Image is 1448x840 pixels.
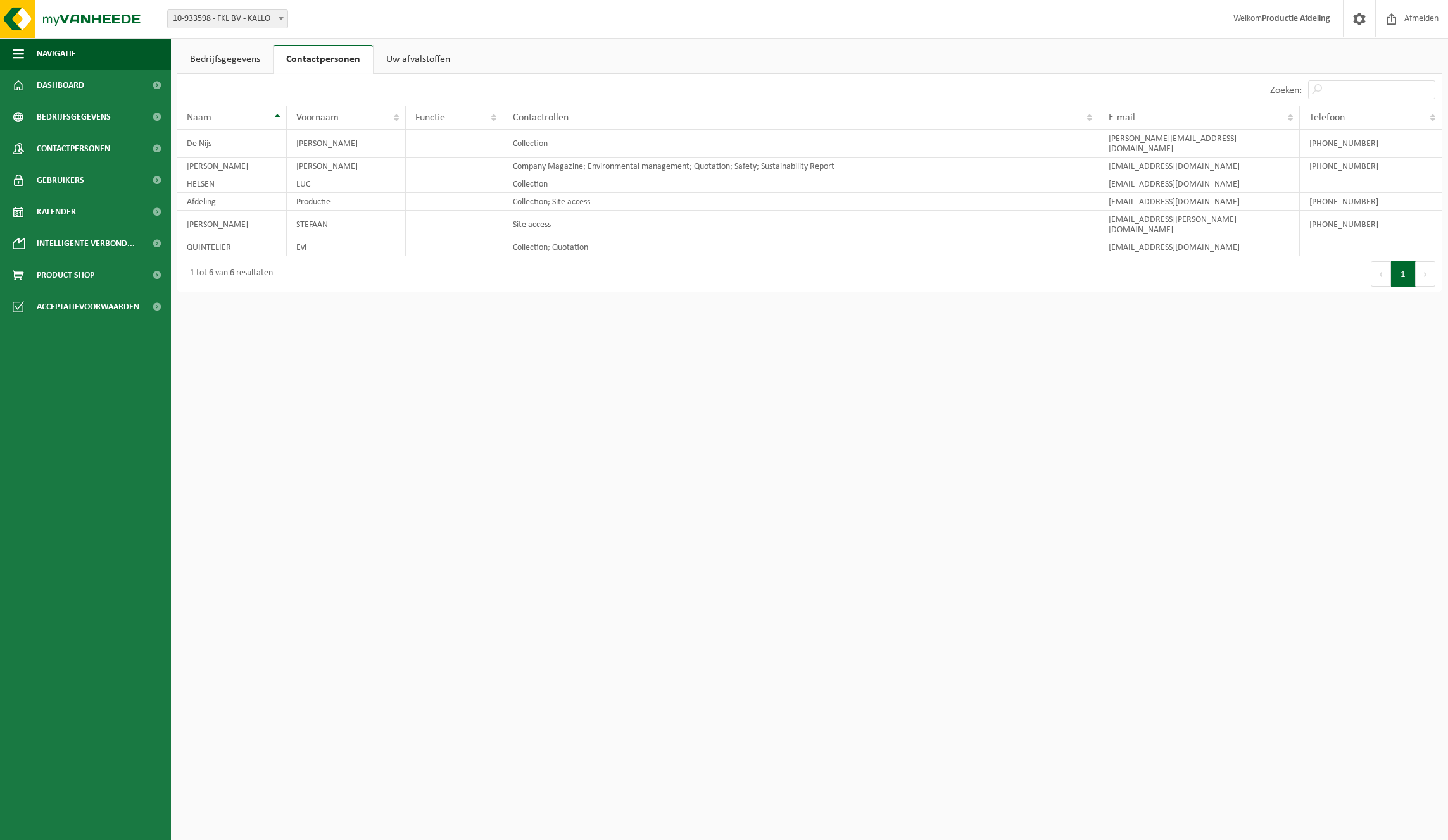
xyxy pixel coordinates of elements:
td: Collection [503,130,1099,157]
button: Previous [1371,261,1391,287]
td: Afdeling [177,193,287,211]
td: [PERSON_NAME] [287,157,406,175]
td: Company Magazine; Environmental management; Quotation; Safety; Sustainability Report [503,157,1099,175]
span: Functie [415,113,445,123]
a: Contactpersonen [274,45,373,74]
td: [EMAIL_ADDRESS][DOMAIN_NAME] [1099,175,1300,193]
td: [PHONE_NUMBER] [1300,130,1442,157]
td: Collection [503,175,1099,193]
td: [PHONE_NUMBER] [1300,193,1442,211]
button: 1 [1391,261,1416,287]
span: Naam [187,113,211,123]
td: [PERSON_NAME] [177,157,287,175]
td: [PHONE_NUMBER] [1300,157,1442,175]
td: QUINTELIER [177,238,287,256]
div: 1 tot 6 van 6 resultaten [184,262,273,285]
td: Collection; Site access [503,193,1099,211]
td: STEFAAN [287,211,406,238]
strong: Productie Afdeling [1262,14,1330,23]
td: [PHONE_NUMBER] [1300,211,1442,238]
td: [EMAIL_ADDRESS][DOMAIN_NAME] [1099,238,1300,256]
span: Contactrollen [513,113,569,123]
span: 10-933598 - FKL BV - KALLO [168,10,287,28]
a: Uw afvalstoffen [374,45,463,74]
span: 10-933598 - FKL BV - KALLO [167,9,288,28]
td: Productie [287,193,406,211]
span: Dashboard [37,70,84,101]
span: Kalender [37,196,76,228]
a: Bedrijfsgegevens [177,45,273,74]
span: Voornaam [296,113,339,123]
td: [PERSON_NAME] [287,130,406,157]
span: Acceptatievoorwaarden [37,291,139,323]
td: Evi [287,238,406,256]
span: E-mail [1109,113,1135,123]
span: Navigatie [37,38,76,70]
td: [PERSON_NAME] [177,211,287,238]
td: Site access [503,211,1099,238]
label: Zoeken: [1270,85,1302,96]
span: Intelligente verbond... [37,228,135,259]
td: [EMAIL_ADDRESS][DOMAIN_NAME] [1099,157,1300,175]
span: Gebruikers [37,164,84,196]
span: Telefoon [1309,113,1345,123]
span: Bedrijfsgegevens [37,101,111,133]
td: Collection; Quotation [503,238,1099,256]
td: HELSEN [177,175,287,193]
td: De Nijs [177,130,287,157]
td: [EMAIL_ADDRESS][DOMAIN_NAME] [1099,193,1300,211]
td: LUC [287,175,406,193]
span: Contactpersonen [37,133,110,164]
span: Product Shop [37,259,94,291]
button: Next [1416,261,1435,287]
td: [PERSON_NAME][EMAIL_ADDRESS][DOMAIN_NAME] [1099,130,1300,157]
td: [EMAIL_ADDRESS][PERSON_NAME][DOMAIN_NAME] [1099,211,1300,238]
